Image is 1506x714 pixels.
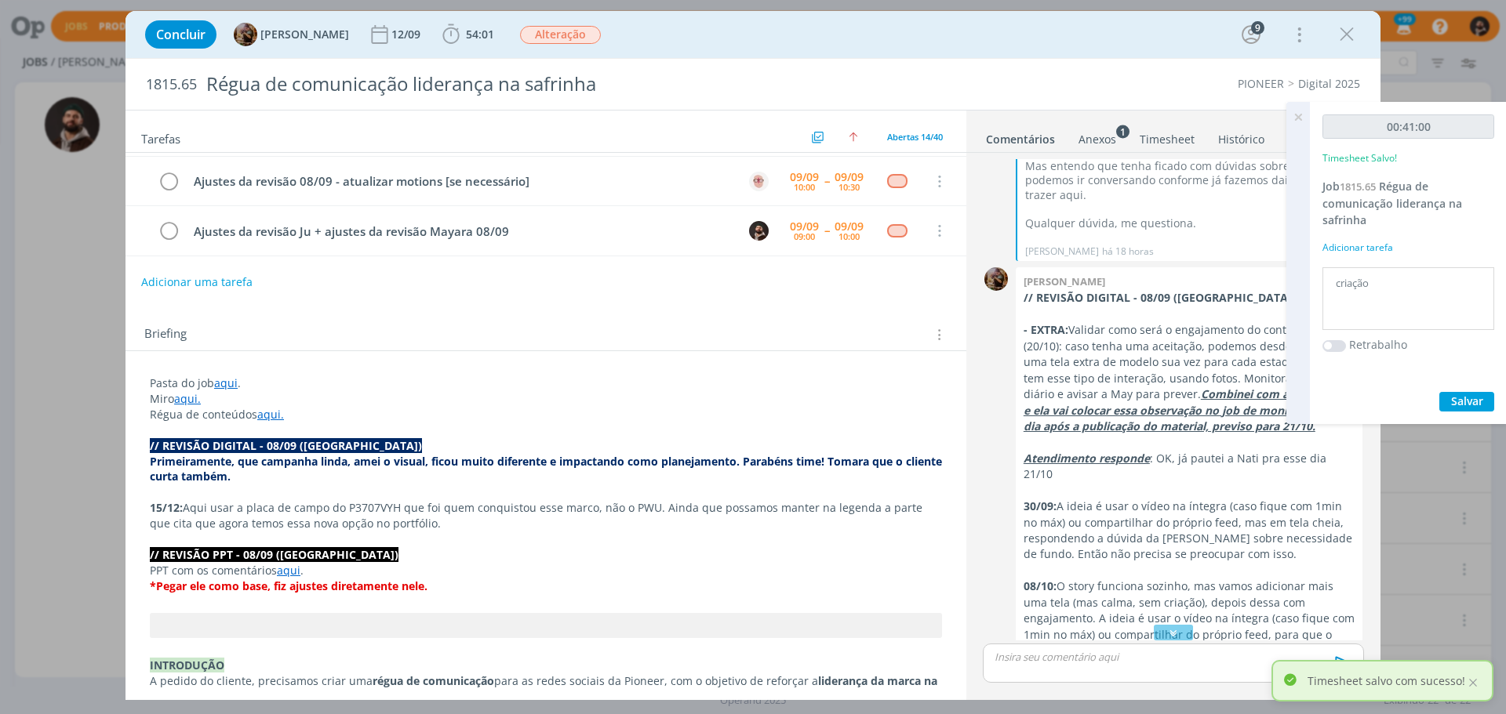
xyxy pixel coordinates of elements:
[790,172,819,183] div: 09/09
[214,375,238,390] a: aqui
[234,23,349,46] button: A[PERSON_NAME]
[277,563,300,578] a: aqui
[749,221,769,241] img: D
[150,500,942,531] p: Aqui usar a placa de campo do P3707VYH que foi quem conquistou esse marco, não o PWU. Ainda que p...
[1024,498,1057,513] strong: 30/09:
[1349,336,1407,353] label: Retrabalho
[150,578,427,593] strong: *Pegar ele como base, fiz ajustes diretamente nele.
[391,29,424,40] div: 12/09
[1139,125,1195,147] a: Timesheet
[1340,179,1376,194] span: 1815.65
[150,658,224,672] strong: INTRODUÇÃO
[1025,131,1355,202] p: 3. Sobre os conteúdos que não seguiram tanto o plano, já falei com a criação e tudo bem mudarmos ...
[794,183,815,191] div: 10:00
[747,219,770,242] button: D
[1322,179,1462,227] a: Job1815.65Régua de comunicação liderança na safrinha
[150,500,183,515] strong: 15/12:
[174,391,201,406] a: aqui.
[260,29,349,40] span: [PERSON_NAME]
[140,268,253,296] button: Adicionar uma tarefa
[150,454,945,484] strong: Primeiramente, que campanha linda, amei o visual, ficou muito diferente e impactando como planeja...
[1024,498,1355,563] p: A ideia é usar o vídeo na íntegra (caso fique com 1min no máx) ou compartilhar do próprio feed, m...
[150,375,942,391] p: Pasta do job .
[150,391,942,407] p: Miro
[824,176,829,187] span: --
[1024,451,1150,466] u: Atendimento responde
[145,20,216,49] button: Concluir
[200,65,848,103] div: Régua de comunicação liderança na safrinha
[824,225,829,236] span: --
[1079,132,1116,147] div: Anexos
[1308,672,1465,689] p: Timesheet salvo com sucesso!
[146,76,197,93] span: 1815.65
[1024,578,1057,593] strong: 08/10:
[438,22,498,47] button: 54:01
[1024,322,1355,434] p: Validar como será o engajamento do conteúdo 05 (20/10): caso tenha uma aceitação, podemos desdobr...
[1322,151,1397,165] p: Timesheet Salvo!
[519,25,602,45] button: Alteração
[985,125,1056,147] a: Comentários
[1298,76,1360,91] a: Digital 2025
[887,131,943,143] span: Abertas 14/40
[1024,290,1296,305] strong: // REVISÃO DIGITAL - 08/09 ([GEOGRAPHIC_DATA])
[187,172,734,191] div: Ajustes da revisão 08/09 - atualizar motions [se necessário]
[187,222,734,241] div: Ajustes da revisão Ju + ajustes da revisão Mayara 08/09
[1024,451,1355,483] p: : OK, já pautei a Nati pra esse dia 21/10
[835,172,864,183] div: 09/09
[749,172,769,191] img: A
[1451,393,1483,408] span: Salvar
[1024,322,1068,337] strong: - EXTRA:
[984,267,1008,291] img: A
[141,128,180,147] span: Tarefas
[466,27,494,42] span: 54:01
[150,673,942,705] p: A pedido do cliente, precisamos criar uma para as redes sociais da Pioneer, com o objetivo de ref...
[1239,22,1264,47] button: 9
[1217,125,1265,147] a: Histórico
[1102,245,1154,259] span: há 18 horas
[1322,179,1462,227] span: Régua de comunicação liderança na safrinha
[150,563,942,578] p: PPT com os comentários .
[373,673,494,688] strong: régua de comunicação
[144,324,187,345] span: Briefing
[1024,274,1105,288] b: [PERSON_NAME]
[1322,241,1494,255] div: Adicionar tarefa
[156,28,206,41] span: Concluir
[838,183,860,191] div: 10:30
[257,407,284,422] a: aqui.
[1116,125,1129,138] sup: 1
[125,11,1380,700] div: dialog
[1238,76,1284,91] a: PIONEER
[1024,578,1355,675] p: O story funciona sozinho, mas vamos adicionar mais uma tela (mas calma, sem criação), depois dess...
[150,407,942,422] p: Régua de conteúdos
[835,221,864,232] div: 09/09
[1025,245,1099,259] p: [PERSON_NAME]
[234,23,257,46] img: A
[790,221,819,232] div: 09/09
[150,438,422,453] strong: // REVISÃO DIGITAL - 08/09 ([GEOGRAPHIC_DATA])
[1439,392,1494,411] button: Salvar
[520,26,601,44] span: Alteração
[1025,216,1355,230] p: Qualquer dúvida, me questiona.
[1024,386,1355,433] u: Combinei com a Amandinha e ela vai colocar essa observação no job de monitoramento dia após a pub...
[1251,21,1264,34] div: 9
[150,547,398,562] strong: // REVISÃO PPT - 08/09 ([GEOGRAPHIC_DATA])
[794,232,815,241] div: 09:00
[849,132,858,142] img: arrow-up.svg
[838,232,860,241] div: 10:00
[747,169,770,193] button: A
